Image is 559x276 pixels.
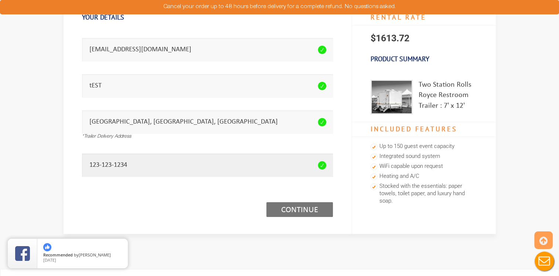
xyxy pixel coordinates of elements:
a: Continue [266,202,333,217]
span: by [43,253,122,258]
h3: Product Summary [352,51,496,67]
li: WiFi capable upon request [371,162,477,172]
span: Recommended [43,252,73,258]
div: Two Station Rolls Royce Restroom Trailer : 7' x 12' [419,80,477,114]
input: *Contact Number [82,153,333,177]
li: Heating and A/C [371,172,477,182]
p: $1613.72 [352,25,496,51]
li: Stocked with the essentials: paper towels, toilet paper, and luxury hand soap. [371,182,477,206]
input: *Email [82,38,333,61]
div: *Trailer Delivery Address [82,134,333,141]
button: Live Chat [529,246,559,276]
span: [PERSON_NAME] [79,252,111,258]
input: *Contact Name [82,74,333,97]
span: [DATE] [43,257,56,263]
img: thumbs up icon [43,243,51,251]
li: Up to 150 guest event capacity [371,142,477,152]
input: *Trailer Delivery Address [82,110,333,134]
li: Integrated sound system [371,152,477,162]
h1: Your Details [82,10,333,25]
img: Review Rating [15,246,30,261]
h4: Included Features [352,122,496,137]
h4: RENTAL RATE [352,10,496,25]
